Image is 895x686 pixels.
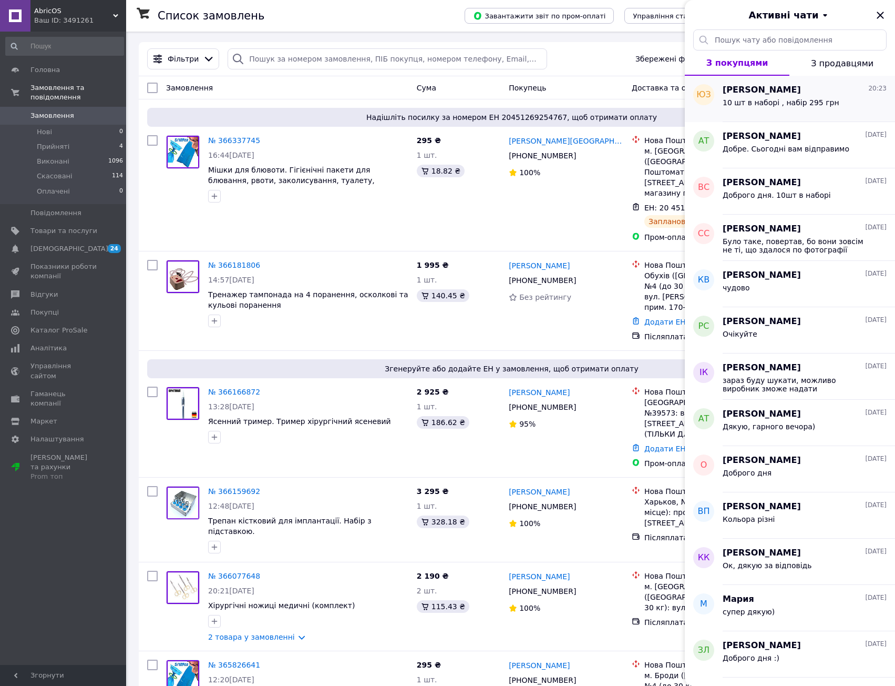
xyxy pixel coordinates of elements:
[208,601,355,610] a: Хірургічні ножиці медичні (комплект)
[37,127,52,137] span: Нові
[644,445,686,453] a: Додати ЕН
[158,9,264,22] h1: Список замовлень
[723,422,815,431] span: Дякую, гарного вечора)
[865,455,887,463] span: [DATE]
[166,84,213,92] span: Замовлення
[167,136,199,168] img: Фото товару
[417,84,436,92] span: Cума
[635,54,712,64] span: Збережені фільтри:
[685,76,895,122] button: юз[PERSON_NAME]20:2310 шт в наборі , набір 295 грн
[865,547,887,556] span: [DATE]
[644,581,771,613] div: м. [GEOGRAPHIC_DATA] ([GEOGRAPHIC_DATA].), №31 (до 30 кг): вул. Тершаковців, 1
[723,469,771,477] span: Доброго дня
[685,51,789,76] button: З покупцями
[417,661,441,669] span: 295 ₴
[698,228,709,240] span: СС
[208,166,375,195] a: Мішки для блювоти. Гігієнічні пакети для блювання, рвоти, заколисування, туалету, подорожей.
[698,644,709,657] span: ЗЛ
[644,232,771,243] div: Пром-оплата
[723,455,801,467] span: [PERSON_NAME]
[417,388,449,396] span: 2 925 ₴
[723,284,750,292] span: чудово
[30,389,97,408] span: Гаманець компанії
[417,587,437,595] span: 2 шт.
[37,157,69,166] span: Виконані
[30,262,97,281] span: Показники роботи компанії
[208,402,254,411] span: 13:28[DATE]
[30,453,97,482] span: [PERSON_NAME] та рахунки
[644,204,732,212] span: ЕН: 20 4512 6925 4767
[644,135,771,146] div: Нова Пошта
[693,29,887,51] input: Пошук чату або повідомлення
[624,8,722,24] button: Управління статусами
[509,136,623,146] a: [PERSON_NAME][GEOGRAPHIC_DATA]
[30,208,81,218] span: Повідомлення
[473,11,605,21] span: Завантажити звіт по пром-оплаті
[723,501,801,513] span: [PERSON_NAME]
[417,416,469,429] div: 186.62 ₴
[167,487,199,519] img: Фото товару
[417,487,449,496] span: 3 295 ₴
[168,54,199,64] span: Фільтри
[417,136,441,145] span: 295 ₴
[723,561,812,570] span: Ок, дякую за відповідь
[519,604,540,612] span: 100%
[228,48,547,69] input: Пошук за номером замовлення, ПІБ покупця, номером телефону, Email, номером накладної
[30,472,97,481] div: Prom топ
[723,640,801,652] span: [PERSON_NAME]
[208,417,391,426] a: Ясенний тример. Тример хірургічний ясеневий
[417,402,437,411] span: 1 шт.
[509,387,570,398] a: [PERSON_NAME]
[685,631,895,678] button: ЗЛ[PERSON_NAME][DATE]Доброго дня :)
[509,260,570,271] a: [PERSON_NAME]
[119,142,123,152] span: 4
[167,571,199,604] img: Фото товару
[151,112,872,123] span: Надішліть посилку за номером ЕН 20451269254767, щоб отримати оплату
[166,571,200,604] a: Фото товару
[701,459,707,471] span: О
[644,532,771,543] div: Післяплата
[30,417,57,426] span: Маркет
[685,446,895,492] button: О[PERSON_NAME][DATE]Доброго дня
[685,539,895,585] button: КК[PERSON_NAME][DATE]Ок, дякую за відповідь
[865,640,887,649] span: [DATE]
[644,318,686,326] a: Додати ЕН
[151,364,872,374] span: Згенеруйте або додайте ЕН у замовлення, щоб отримати оплату
[509,276,576,285] span: [PHONE_NUMBER]
[723,608,775,616] span: супер дякую)
[644,215,704,228] div: Заплановано
[685,585,895,631] button: ММария[DATE]супер дякую)
[723,593,754,606] span: Мария
[698,274,709,286] span: КВ
[723,330,757,338] span: Очікуйте
[698,552,710,564] span: КК
[30,111,74,120] span: Замовлення
[685,168,895,215] button: ВС[PERSON_NAME][DATE]Доброго дня. 10шт в наборі
[108,244,121,253] span: 24
[789,51,895,76] button: З продавцями
[509,660,570,671] a: [PERSON_NAME]
[208,290,408,309] a: Тренажер тампонада на 4 поранення, осколкові та кульові поранення
[208,675,254,684] span: 12:20[DATE]
[706,58,768,68] span: З покупцями
[37,187,70,196] span: Оплачені
[417,165,465,177] div: 18.82 ₴
[685,400,895,446] button: АТ[PERSON_NAME][DATE]Дякую, гарного вечора)
[723,145,849,153] span: Добре. Сьогодні вам відправимо
[166,387,200,420] a: Фото товару
[208,517,372,536] span: Трепан кістковий для імплантації. Набір з підставкою.
[509,152,576,160] span: [PHONE_NUMBER]
[865,269,887,278] span: [DATE]
[865,408,887,417] span: [DATE]
[633,12,713,20] span: Управління статусами
[723,654,779,662] span: Доброго дня :)
[417,151,437,159] span: 1 шт.
[166,135,200,169] a: Фото товару
[37,142,69,152] span: Прийняті
[865,501,887,510] span: [DATE]
[723,130,801,143] span: [PERSON_NAME]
